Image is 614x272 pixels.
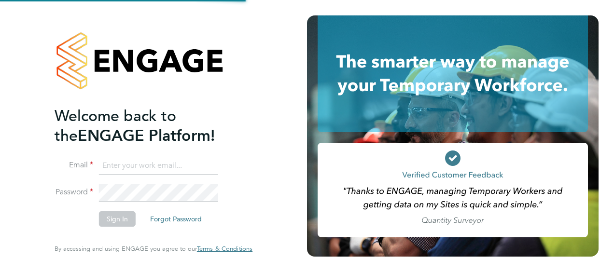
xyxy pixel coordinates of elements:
h2: ENGAGE Platform! [55,106,243,146]
button: Sign In [99,211,136,227]
label: Password [55,187,93,197]
input: Enter your work email... [99,157,218,175]
label: Email [55,160,93,170]
button: Forgot Password [142,211,209,227]
span: Welcome back to the [55,107,176,145]
span: By accessing and using ENGAGE you agree to our [55,245,252,253]
a: Terms & Conditions [197,245,252,253]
